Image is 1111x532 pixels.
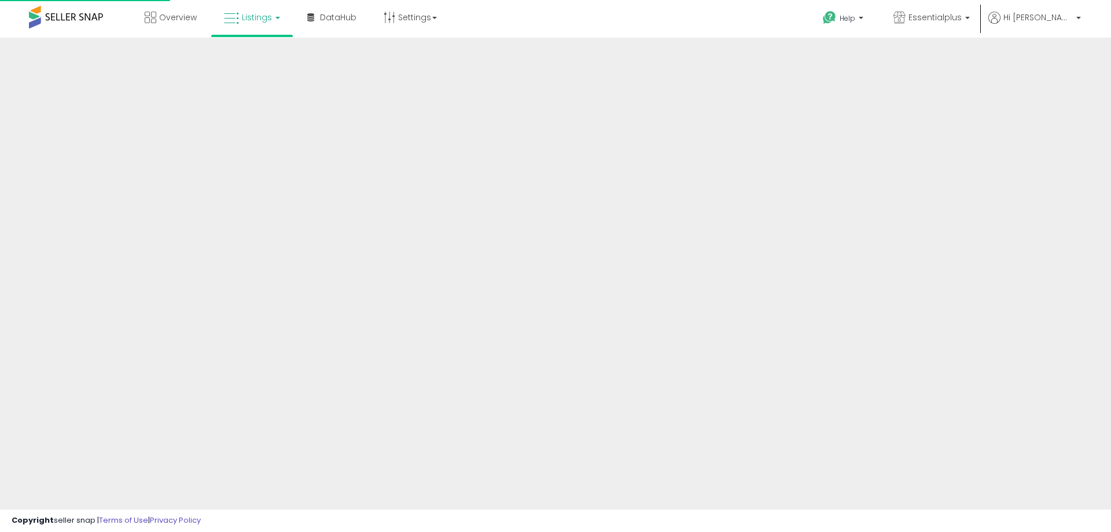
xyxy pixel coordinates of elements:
[12,515,201,526] div: seller snap | |
[150,515,201,526] a: Privacy Policy
[988,12,1081,38] a: Hi [PERSON_NAME]
[1003,12,1073,23] span: Hi [PERSON_NAME]
[99,515,148,526] a: Terms of Use
[814,2,875,38] a: Help
[12,515,54,526] strong: Copyright
[159,12,197,23] span: Overview
[320,12,356,23] span: DataHub
[908,12,962,23] span: Essentialplus
[822,10,837,25] i: Get Help
[242,12,272,23] span: Listings
[840,13,855,23] span: Help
